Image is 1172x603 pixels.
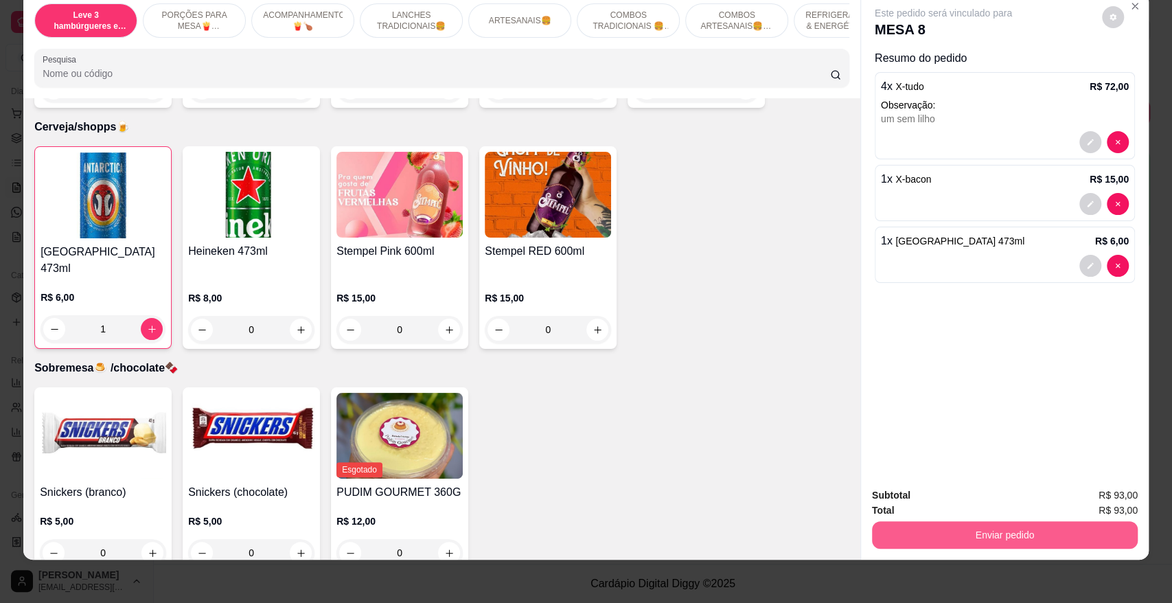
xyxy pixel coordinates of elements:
button: decrease-product-quantity [1107,193,1129,215]
img: product-image [40,393,166,479]
p: Leve 3 hambúrgueres e economize [46,10,126,32]
h4: Snickers (chocolate) [188,484,314,501]
h4: Snickers (branco) [40,484,166,501]
button: decrease-product-quantity [1102,6,1124,28]
p: ARTESANAIS🍔 [489,15,551,26]
p: REFRIGERANTE,SUCOS & ENERGÉTICOS🥤🧃 [805,10,885,32]
button: decrease-product-quantity [339,542,361,564]
img: product-image [188,152,314,238]
img: product-image [485,152,611,238]
p: R$ 15,00 [1090,172,1129,186]
p: 4 x [881,78,924,95]
h4: Stempel RED 600ml [485,243,611,260]
button: Enviar pedido [872,521,1138,549]
button: increase-product-quantity [586,319,608,341]
p: 1 x [881,171,932,187]
button: increase-product-quantity [438,319,460,341]
p: COMBOS TRADICIONAIS 🍔🥤🍟 [588,10,668,32]
button: decrease-product-quantity [191,319,213,341]
label: Pesquisa [43,54,81,65]
p: R$ 72,00 [1090,80,1129,93]
h4: Heineken 473ml [188,243,314,260]
button: decrease-product-quantity [1079,131,1101,153]
p: Sobremesa🍮 /chocolate🍫 [34,360,849,376]
p: PORÇÕES PARA MESA🍟(indisponível pra delivery) [154,10,234,32]
p: Cerveja/shopps🍺 [34,119,849,135]
button: decrease-product-quantity [1079,255,1101,277]
p: R$ 12,00 [336,514,463,528]
button: decrease-product-quantity [487,319,509,341]
p: Resumo do pedido [875,50,1135,67]
span: [GEOGRAPHIC_DATA] 473ml [895,236,1024,247]
h4: [GEOGRAPHIC_DATA] 473ml [41,244,165,277]
button: decrease-product-quantity [191,542,213,564]
input: Pesquisa [43,67,830,80]
button: increase-product-quantity [290,542,312,564]
p: LANCHES TRADICIONAIS🍔 [371,10,451,32]
strong: Total [872,505,894,516]
img: product-image [336,393,463,479]
button: increase-product-quantity [290,319,312,341]
span: R$ 93,00 [1099,488,1138,503]
div: um sem lilho [881,112,1129,126]
p: Observação: [881,98,1129,112]
span: X-bacon [895,174,931,185]
p: R$ 6,00 [1095,234,1129,248]
button: increase-product-quantity [141,542,163,564]
strong: Subtotal [872,490,910,501]
p: COMBOS ARTESANAIS🍔🍟🥤 [697,10,777,32]
p: R$ 15,00 [485,291,611,305]
button: decrease-product-quantity [1107,131,1129,153]
button: increase-product-quantity [438,542,460,564]
button: increase-product-quantity [141,318,163,340]
p: 1 x [881,233,1024,249]
h4: PUDIM GOURMET 360G [336,484,463,501]
span: Esgotado [336,462,382,477]
button: decrease-product-quantity [1079,193,1101,215]
p: Este pedido será vinculado para [875,6,1012,20]
span: R$ 93,00 [1099,503,1138,518]
p: MESA 8 [875,20,1012,39]
img: product-image [336,152,463,238]
p: R$ 15,00 [336,291,463,305]
p: R$ 6,00 [41,291,165,304]
h4: Stempel Pink 600ml [336,243,463,260]
button: decrease-product-quantity [43,542,65,564]
p: ACOMPANHAMENTOS🍟🍗 [263,10,343,32]
button: decrease-product-quantity [43,318,65,340]
p: R$ 8,00 [188,291,314,305]
p: R$ 5,00 [188,514,314,528]
button: decrease-product-quantity [1107,255,1129,277]
button: decrease-product-quantity [339,319,361,341]
p: R$ 5,00 [40,514,166,528]
img: product-image [41,152,165,238]
img: product-image [188,393,314,479]
span: X-tudo [895,81,923,92]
